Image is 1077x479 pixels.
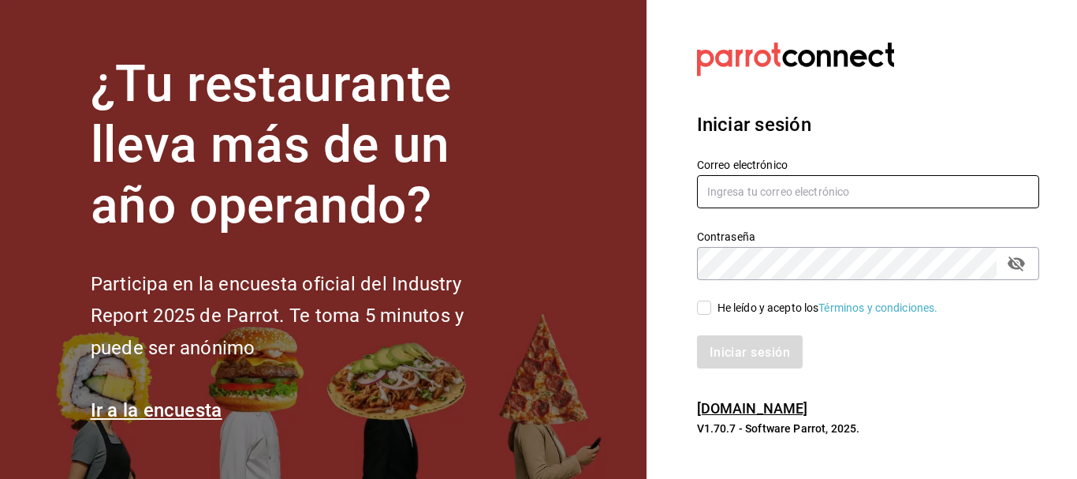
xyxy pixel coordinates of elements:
font: ¿Tu restaurante lleva más de un año operando? [91,54,452,235]
font: V1.70.7 - Software Parrot, 2025. [697,422,860,435]
font: Participa en la encuesta oficial del Industry Report 2025 de Parrot. Te toma 5 minutos y puede se... [91,273,464,360]
font: Iniciar sesión [697,114,811,136]
font: Correo electrónico [697,159,788,171]
font: He leído y acepto los [717,301,819,314]
font: Contraseña [697,230,755,243]
a: [DOMAIN_NAME] [697,400,808,417]
input: Ingresa tu correo electrónico [697,175,1039,208]
button: campo de contraseña [1003,250,1030,277]
a: Términos y condiciones. [818,301,937,314]
a: Ir a la encuesta [91,399,222,421]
